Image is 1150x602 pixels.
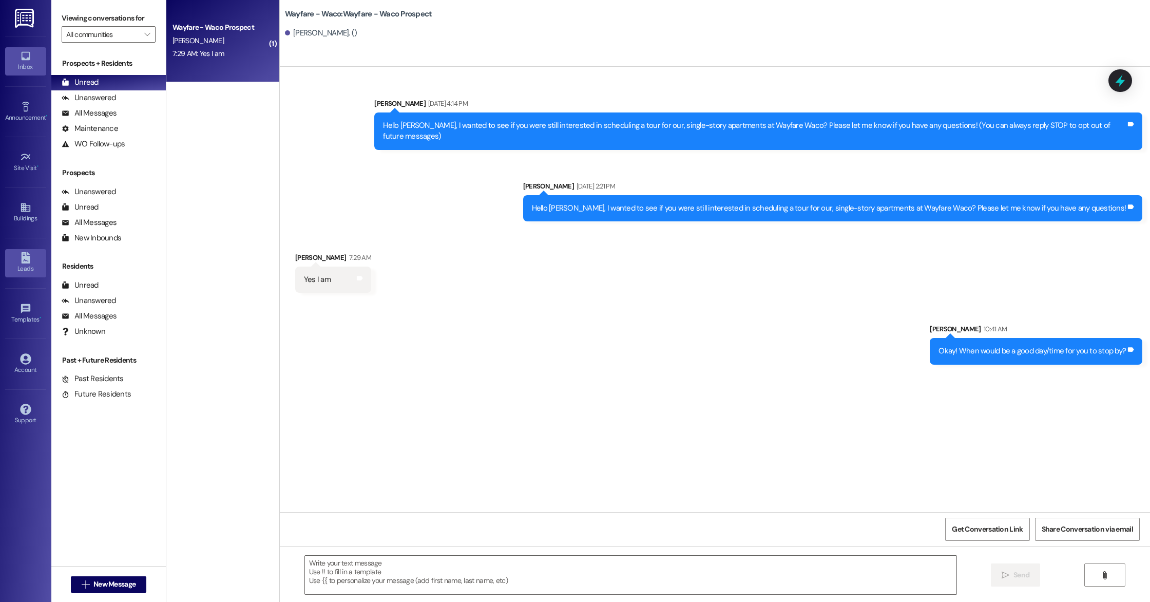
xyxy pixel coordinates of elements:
img: ResiDesk Logo [15,9,36,28]
div: Prospects + Residents [51,58,166,69]
div: Past Residents [62,373,124,384]
div: [PERSON_NAME]. () [285,28,357,39]
div: [PERSON_NAME] [374,98,1142,112]
button: New Message [71,576,147,593]
span: Share Conversation via email [1042,524,1133,535]
i:  [1101,571,1108,579]
button: Share Conversation via email [1035,518,1140,541]
div: All Messages [62,217,117,228]
div: 7:29 AM: Yes I am [172,49,224,58]
div: Prospects [51,167,166,178]
a: Leads [5,249,46,277]
label: Viewing conversations for [62,10,156,26]
div: Residents [51,261,166,272]
div: Unknown [62,326,105,337]
div: Maintenance [62,123,118,134]
div: [DATE] 2:21 PM [574,181,615,192]
div: Unread [62,280,99,291]
span: [PERSON_NAME] [172,36,224,45]
div: Unread [62,202,99,213]
div: 10:41 AM [981,324,1007,334]
div: Okay! When would be a good day/time for you to stop by? [938,346,1126,356]
div: [PERSON_NAME] [523,181,1143,195]
div: All Messages [62,108,117,119]
div: Future Residents [62,389,131,400]
div: Yes I am [304,274,331,285]
a: Inbox [5,47,46,75]
div: WO Follow-ups [62,139,125,149]
div: 7:29 AM [347,252,371,263]
span: • [40,314,41,322]
input: All communities [66,26,139,43]
button: Send [991,563,1041,587]
a: Support [5,401,46,428]
div: Unanswered [62,295,116,306]
span: • [37,163,39,170]
div: Unanswered [62,186,116,197]
div: All Messages [62,311,117,322]
span: New Message [93,579,136,590]
div: Hello [PERSON_NAME], I wanted to see if you were still interested in scheduling a tour for our, s... [532,203,1126,214]
a: Buildings [5,199,46,227]
span: Get Conversation Link [952,524,1023,535]
a: Templates • [5,300,46,328]
div: Unanswered [62,92,116,103]
a: Account [5,350,46,378]
i:  [82,580,89,589]
div: [PERSON_NAME] [295,252,371,267]
a: Site Visit • [5,148,46,176]
i:  [1002,571,1009,579]
div: Wayfare - Waco Prospect [172,22,267,33]
button: Get Conversation Link [945,518,1029,541]
i:  [144,30,150,39]
div: [PERSON_NAME] [930,324,1142,338]
span: • [46,112,47,120]
span: Send [1013,570,1029,580]
div: New Inbounds [62,233,121,243]
div: Hello [PERSON_NAME], I wanted to see if you were still interested in scheduling a tour for our, s... [383,120,1126,142]
b: Wayfare - Waco: Wayfare - Waco Prospect [285,9,432,20]
div: [DATE] 4:14 PM [426,98,468,109]
div: Past + Future Residents [51,355,166,366]
div: Unread [62,77,99,88]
